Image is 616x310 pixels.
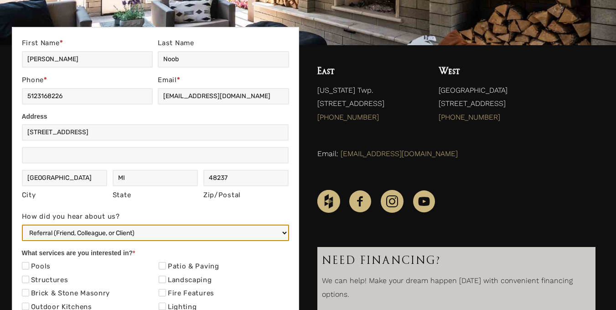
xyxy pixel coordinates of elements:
label: Pools [22,262,51,271]
input: Pools [22,262,29,269]
label: Brick & Stone Masonry [22,289,110,298]
div: Address [22,111,289,124]
input: Brick & Stone Masonry [22,289,29,296]
input: Outdoor Kitchens [22,303,29,310]
label: Patio & Paving [159,262,219,271]
div: What services are you interested in? [22,247,289,261]
h3: Need Financing? [322,252,591,269]
label: Last Name [158,37,289,51]
input: Landscaping [159,276,166,283]
input: Lighting [159,303,166,310]
input: Patio & Paving [159,262,166,269]
label: Fire Features [159,289,214,298]
label: Email [158,74,289,88]
label: How did you hear about us? [22,210,289,225]
h4: East [317,63,421,79]
p: [GEOGRAPHIC_DATA] [STREET_ADDRESS] [439,84,595,129]
div: City [22,189,108,202]
a: [PHONE_NUMBER] [439,113,500,121]
input: Structures [22,276,29,283]
a: [PHONE_NUMBER] [317,113,379,121]
input: Michigan [113,170,198,186]
a: [EMAIL_ADDRESS][DOMAIN_NAME] [341,149,458,158]
p: [US_STATE] Twp. [STREET_ADDRESS] [317,84,421,129]
div: Zip/Postal [203,189,289,202]
label: First Name [22,37,153,51]
label: Landscaping [159,276,212,285]
p: We can help! Make your dream happen [DATE] with convenient financing options. [322,274,591,305]
img: Houzz [317,190,340,213]
h4: West [439,63,595,79]
label: Structures [22,276,68,285]
span: Email: [317,149,338,158]
label: Phone [22,74,153,88]
div: State [113,189,198,202]
input: Fire Features [159,289,166,296]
